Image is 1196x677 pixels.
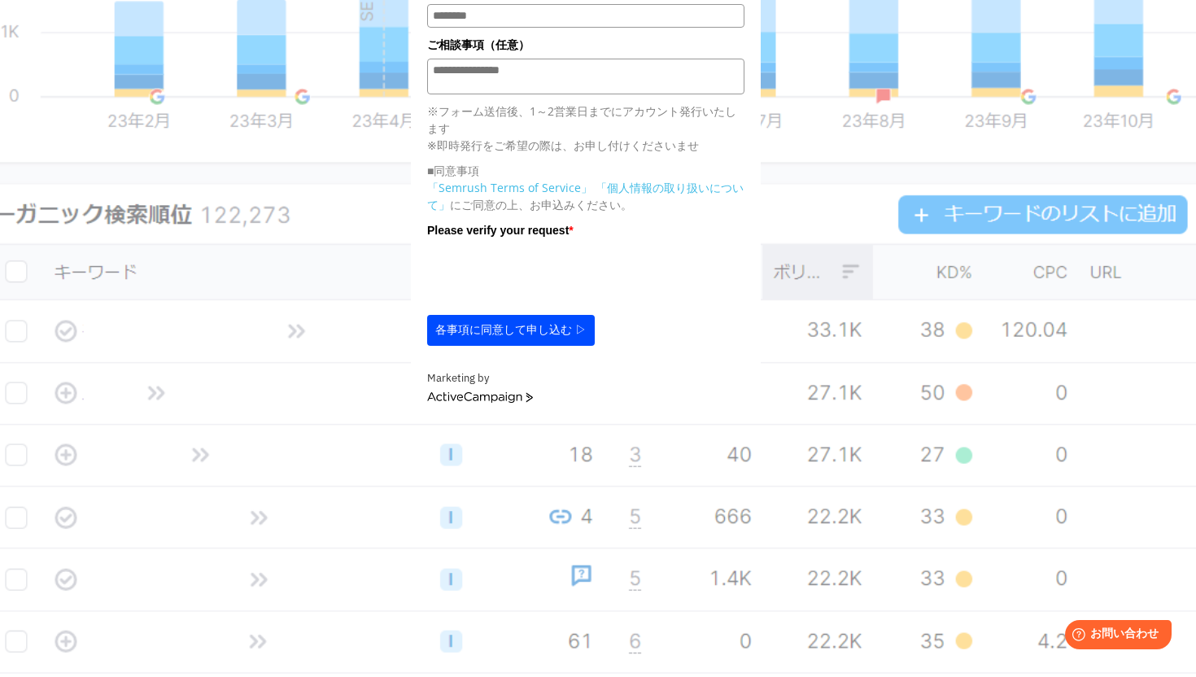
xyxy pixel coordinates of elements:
[427,180,744,212] a: 「個人情報の取り扱いについて」
[427,162,744,179] p: ■同意事項
[427,370,744,387] div: Marketing by
[427,221,744,239] label: Please verify your request
[1051,614,1178,659] iframe: Help widget launcher
[427,243,674,307] iframe: reCAPTCHA
[427,315,595,346] button: 各事項に同意して申し込む ▷
[427,36,744,54] label: ご相談事項（任意）
[427,180,592,195] a: 「Semrush Terms of Service」
[427,103,744,154] p: ※フォーム送信後、1～2営業日までにアカウント発行いたします ※即時発行をご希望の際は、お申し付けくださいませ
[427,179,744,213] p: にご同意の上、お申込みください。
